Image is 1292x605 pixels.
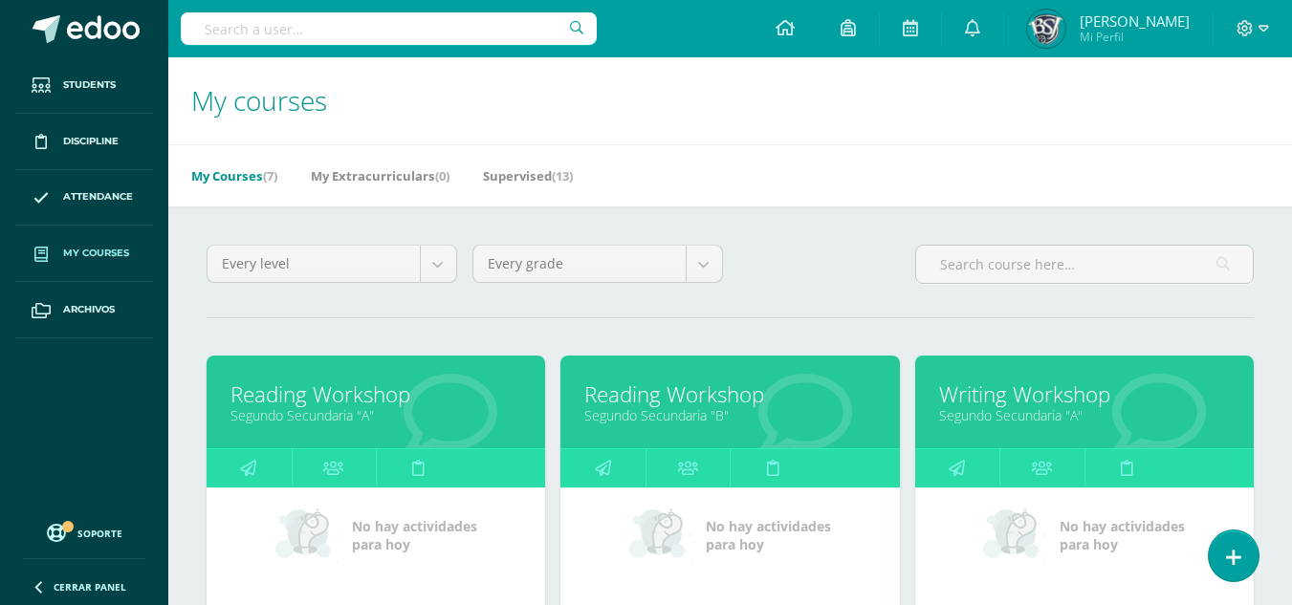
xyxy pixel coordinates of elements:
[275,507,339,564] img: no_activities_small.png
[63,189,133,205] span: Attendance
[191,82,327,119] span: My courses
[15,57,153,114] a: Students
[63,302,115,317] span: Archivos
[263,167,277,184] span: (7)
[352,517,477,553] span: No hay actividades para hoy
[916,246,1253,283] input: Search course here…
[584,406,875,424] a: Segundo Secundaria "B"
[584,379,875,409] a: Reading Workshop
[488,246,671,282] span: Every grade
[473,246,722,282] a: Every grade
[939,406,1230,424] a: Segundo Secundaria "A"
[552,167,573,184] span: (13)
[63,77,116,93] span: Students
[181,12,597,45] input: Search a user…
[15,226,153,282] a: My courses
[483,161,573,191] a: Supervised(13)
[1027,10,1065,48] img: e16d7183d2555189321a24b4c86d58dd.png
[15,170,153,227] a: Attendance
[1080,29,1190,45] span: Mi Perfil
[1060,517,1185,553] span: No hay actividades para hoy
[208,246,456,282] a: Every level
[23,519,145,545] a: Soporte
[983,507,1046,564] img: no_activities_small.png
[191,161,277,191] a: My Courses(7)
[54,580,126,594] span: Cerrar panel
[706,517,831,553] span: No hay actividades para hoy
[63,246,129,261] span: My courses
[230,406,521,424] a: Segundo Secundaria "A"
[629,507,692,564] img: no_activities_small.png
[77,527,122,540] span: Soporte
[230,379,521,409] a: Reading Workshop
[939,379,1230,409] a: Writing Workshop
[1080,11,1190,31] span: [PERSON_NAME]
[15,114,153,170] a: Discipline
[311,161,449,191] a: My Extracurriculars(0)
[222,246,405,282] span: Every level
[435,167,449,184] span: (0)
[63,134,119,149] span: Discipline
[15,282,153,338] a: Archivos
